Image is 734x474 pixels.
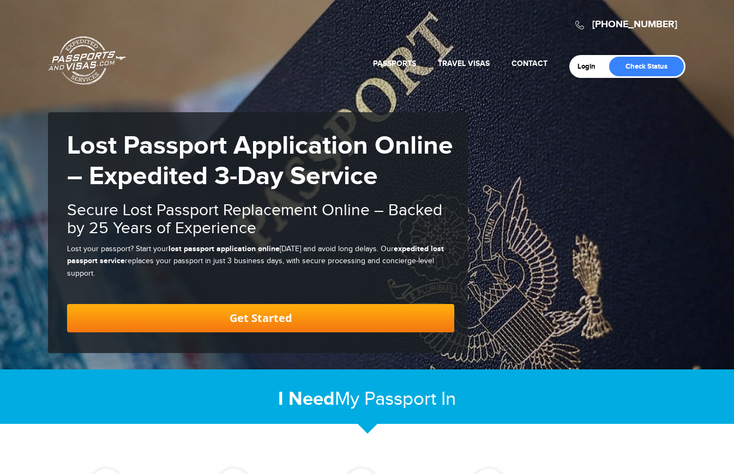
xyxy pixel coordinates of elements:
h2: My [48,387,686,411]
a: Travel Visas [438,59,490,68]
h2: Secure Lost Passport Replacement Online – Backed by 25 Years of Experience [67,202,454,238]
a: Contact [512,59,548,68]
a: Login [577,62,603,71]
a: Passports [373,59,416,68]
span: Passport In [364,388,456,410]
strong: Lost Passport Application Online – Expedited 3-Day Service [67,130,453,192]
a: Check Status [609,57,684,76]
a: Get Started [67,304,454,332]
a: [PHONE_NUMBER] [592,19,677,31]
a: Passports & [DOMAIN_NAME] [49,36,126,85]
strong: I Need [278,387,335,411]
strong: lost passport application online [169,244,280,253]
p: Lost your passport? Start your [DATE] and avoid long delays. Our replaces your passport in just 3... [67,243,454,279]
